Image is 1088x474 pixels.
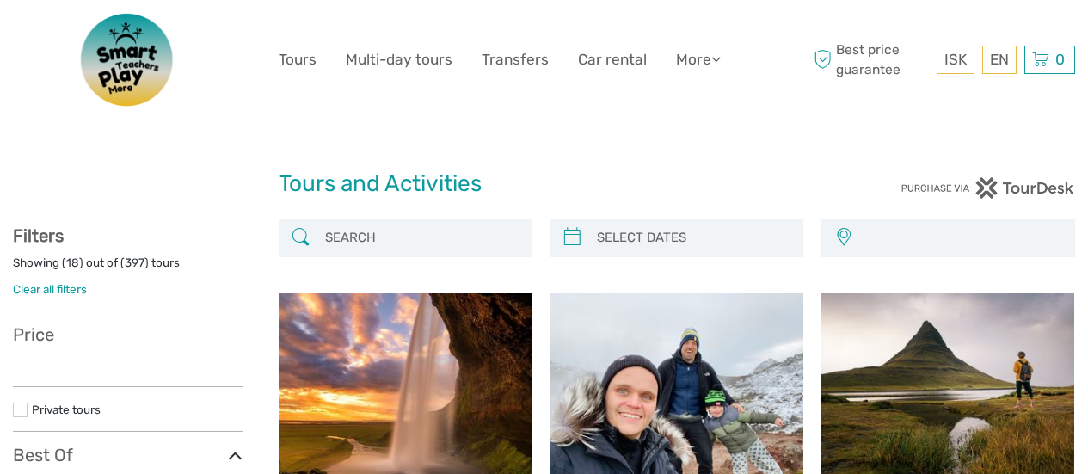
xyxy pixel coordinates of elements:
[13,255,243,281] div: Showing ( ) out of ( ) tours
[482,47,549,72] a: Transfers
[125,255,144,271] label: 397
[578,47,647,72] a: Car rental
[318,223,524,253] input: SEARCH
[809,40,932,78] span: Best price guarantee
[13,225,64,246] strong: Filters
[279,47,317,72] a: Tours
[13,445,243,465] h3: Best Of
[676,47,721,72] a: More
[66,255,79,271] label: 18
[590,223,796,253] input: SELECT DATES
[13,324,243,345] h3: Price
[982,46,1017,74] div: EN
[901,177,1075,199] img: PurchaseViaTourDesk.png
[1053,51,1067,68] span: 0
[279,170,810,198] h1: Tours and Activities
[13,282,87,296] a: Clear all filters
[944,51,967,68] span: ISK
[346,47,452,72] a: Multi-day tours
[32,403,101,416] a: Private tours
[59,13,197,107] img: 3577-08614e58-788b-417f-8607-12aa916466bf_logo_big.png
